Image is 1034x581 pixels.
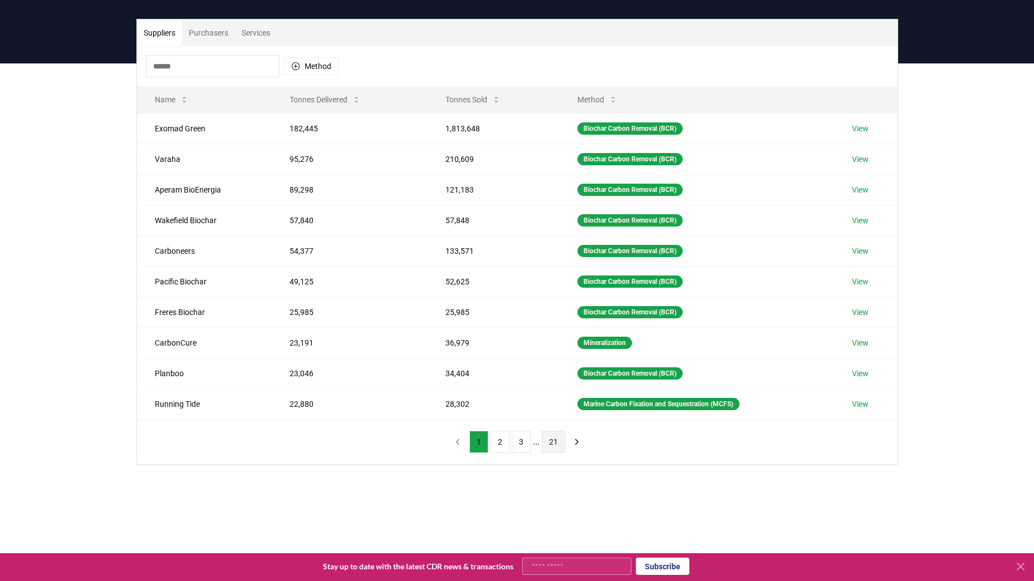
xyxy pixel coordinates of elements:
td: 25,985 [272,297,427,327]
td: Carboneers [137,235,272,266]
button: Tonnes Sold [437,88,509,111]
div: Marine Carbon Fixation and Sequestration (MCFS) [577,398,739,410]
td: Wakefield Biochar [137,205,272,235]
td: Pacific Biochar [137,266,272,297]
td: 89,298 [272,174,427,205]
div: Biochar Carbon Removal (BCR) [577,122,683,135]
td: 54,377 [272,235,427,266]
a: View [852,123,869,134]
button: Tonnes Delivered [281,88,370,111]
a: View [852,276,869,287]
td: 182,445 [272,113,427,144]
button: Services [235,19,277,46]
a: View [852,398,869,410]
td: 22,880 [272,388,427,419]
button: Method [569,88,626,111]
td: Freres Biochar [137,297,272,327]
a: View [852,215,869,226]
td: 57,848 [428,205,560,235]
td: 34,404 [428,358,560,388]
div: Biochar Carbon Removal (BCR) [577,367,683,380]
td: Aperam BioEnergia [137,174,272,205]
div: Biochar Carbon Removal (BCR) [577,153,683,165]
button: Suppliers [137,19,182,46]
td: 1,813,648 [428,113,560,144]
li: ... [533,435,540,449]
td: 57,840 [272,205,427,235]
button: 3 [512,431,531,453]
div: Biochar Carbon Removal (BCR) [577,214,683,227]
td: 36,979 [428,327,560,358]
a: View [852,184,869,195]
td: CarbonCure [137,327,272,358]
a: View [852,307,869,318]
button: 21 [542,431,565,453]
button: Purchasers [182,19,235,46]
td: 23,046 [272,358,427,388]
td: Exomad Green [137,113,272,144]
button: next page [567,431,586,453]
div: Biochar Carbon Removal (BCR) [577,306,683,318]
td: 49,125 [272,266,427,297]
td: 52,625 [428,266,560,297]
a: View [852,337,869,348]
a: View [852,245,869,257]
div: Biochar Carbon Removal (BCR) [577,245,683,257]
div: Mineralization [577,337,632,349]
button: Name [146,88,198,111]
td: 210,609 [428,144,560,174]
a: View [852,368,869,379]
td: 121,183 [428,174,560,205]
button: Method [284,57,339,75]
div: Biochar Carbon Removal (BCR) [577,184,683,196]
button: 2 [491,431,509,453]
button: 1 [469,431,488,453]
a: View [852,154,869,165]
div: Biochar Carbon Removal (BCR) [577,275,683,288]
td: 23,191 [272,327,427,358]
td: 133,571 [428,235,560,266]
td: 28,302 [428,388,560,419]
td: 25,985 [428,297,560,327]
td: Running Tide [137,388,272,419]
td: Varaha [137,144,272,174]
td: 95,276 [272,144,427,174]
td: Planboo [137,358,272,388]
